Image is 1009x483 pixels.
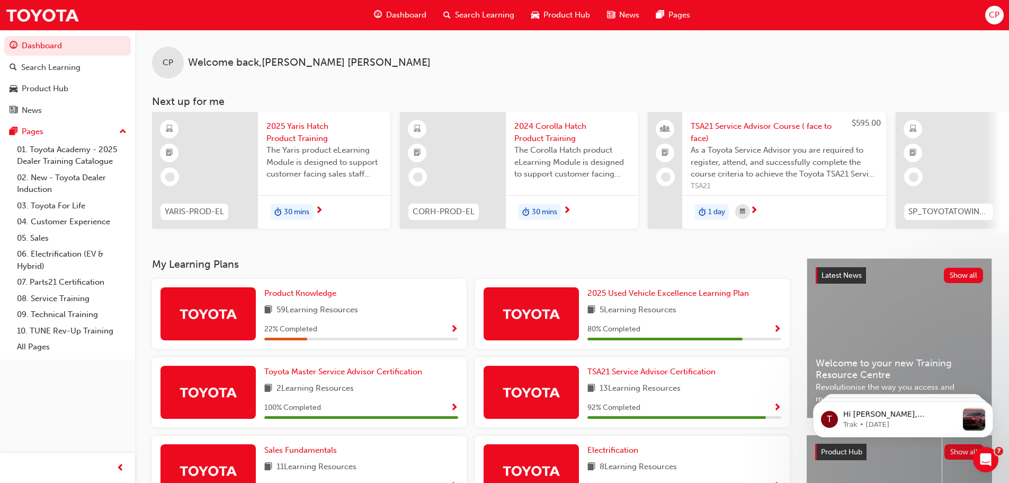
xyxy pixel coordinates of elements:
[587,323,640,336] span: 80 % Completed
[502,304,560,323] img: Trak
[13,306,131,323] a: 09. Technical Training
[691,180,878,192] span: TSA21
[4,36,131,56] a: Dashboard
[179,304,237,323] img: Trak
[587,366,720,378] a: TSA21 Service Advisor Certification
[656,8,664,22] span: pages-icon
[523,4,599,26] a: car-iconProduct Hub
[973,447,998,472] iframe: Intercom live chat
[166,146,173,160] span: booktick-icon
[21,62,81,74] div: Search Learning
[514,120,630,144] span: 2024 Corolla Hatch Product Training
[4,58,131,77] a: Search Learning
[414,122,421,136] span: learningResourceType_ELEARNING-icon
[152,258,790,270] h3: My Learning Plans
[274,205,282,219] span: duration-icon
[276,382,354,396] span: 2 Learning Resources
[648,4,699,26] a: pages-iconPages
[587,382,595,396] span: book-icon
[750,206,758,216] span: next-icon
[600,382,681,396] span: 13 Learning Resources
[22,104,42,117] div: News
[10,127,17,137] span: pages-icon
[4,122,131,142] button: Pages
[13,246,131,274] a: 06. Electrification (EV & Hybrid)
[989,9,999,21] span: CP
[822,271,862,280] span: Latest News
[600,304,676,317] span: 5 Learning Resources
[400,112,638,229] a: CORH-PROD-EL2024 Corolla Hatch Product TrainingThe Corolla Hatch product eLearning Module is desi...
[600,461,677,474] span: 8 Learning Resources
[10,63,17,73] span: search-icon
[852,118,881,128] span: $595.00
[587,367,716,376] span: TSA21 Service Advisor Certification
[543,9,590,21] span: Product Hub
[414,146,421,160] span: booktick-icon
[13,323,131,339] a: 10. TUNE Rev-Up Training
[179,461,237,480] img: Trak
[413,206,475,218] span: CORH-PROD-EL
[264,461,272,474] span: book-icon
[532,206,557,218] span: 30 mins
[587,288,749,298] span: 2025 Used Vehicle Excellence Learning Plan
[413,172,423,182] span: learningRecordVerb_NONE-icon
[773,323,781,336] button: Show Progress
[165,206,224,218] span: YARIS-PROD-EL
[5,3,79,27] a: Trak
[514,144,630,180] span: The Corolla Hatch product eLearning Module is designed to support customer facing sales staff wit...
[985,6,1004,24] button: CP
[502,383,560,401] img: Trak
[435,4,523,26] a: search-iconSearch Learning
[266,144,382,180] span: The Yaris product eLearning Module is designed to support customer facing sales staff with introd...
[264,367,422,376] span: Toyota Master Service Advisor Certification
[386,9,426,21] span: Dashboard
[773,403,781,413] span: Show Progress
[909,122,917,136] span: learningResourceType_ELEARNING-icon
[13,214,131,230] a: 04. Customer Experience
[264,366,426,378] a: Toyota Master Service Advisor Certification
[4,34,131,122] button: DashboardSearch LearningProduct HubNews
[531,8,539,22] span: car-icon
[662,146,669,160] span: booktick-icon
[4,79,131,99] a: Product Hub
[166,122,173,136] span: learningResourceType_ELEARNING-icon
[587,444,642,456] a: Electrification
[995,447,1003,455] span: 7
[276,461,356,474] span: 11 Learning Resources
[691,120,878,144] span: TSA21 Service Advisor Course ( face to face)
[708,206,725,218] span: 1 day
[773,325,781,335] span: Show Progress
[152,112,390,229] a: YARIS-PROD-EL2025 Yaris Hatch Product TrainingThe Yaris product eLearning Module is designed to s...
[502,461,560,480] img: Trak
[563,206,571,216] span: next-icon
[165,172,175,182] span: learningRecordVerb_NONE-icon
[443,8,451,22] span: search-icon
[691,144,878,180] span: As a Toyota Service Advisor you are required to register, attend, and successfully complete the c...
[816,357,983,381] span: Welcome to your new Training Resource Centre
[13,274,131,291] a: 07. Parts21 Certification
[188,57,431,69] span: Welcome back , [PERSON_NAME] [PERSON_NAME]
[264,304,272,317] span: book-icon
[264,288,336,298] span: Product Knowledge
[607,8,615,22] span: news-icon
[587,304,595,317] span: book-icon
[117,462,124,475] span: prev-icon
[662,122,669,136] span: people-icon
[264,287,341,300] a: Product Knowledge
[284,206,309,218] span: 30 mins
[699,205,706,219] span: duration-icon
[264,323,317,336] span: 22 % Completed
[648,112,886,229] a: $595.00TSA21 Service Advisor Course ( face to face)As a Toyota Service Advisor you are required t...
[10,84,17,94] span: car-icon
[163,57,173,69] span: CP
[908,206,989,218] span: SP_TOYOTATOWING_0424
[909,172,918,182] span: learningRecordVerb_NONE-icon
[374,8,382,22] span: guage-icon
[13,142,131,170] a: 01. Toyota Academy - 2025 Dealer Training Catalogue
[119,125,127,139] span: up-icon
[944,268,984,283] button: Show all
